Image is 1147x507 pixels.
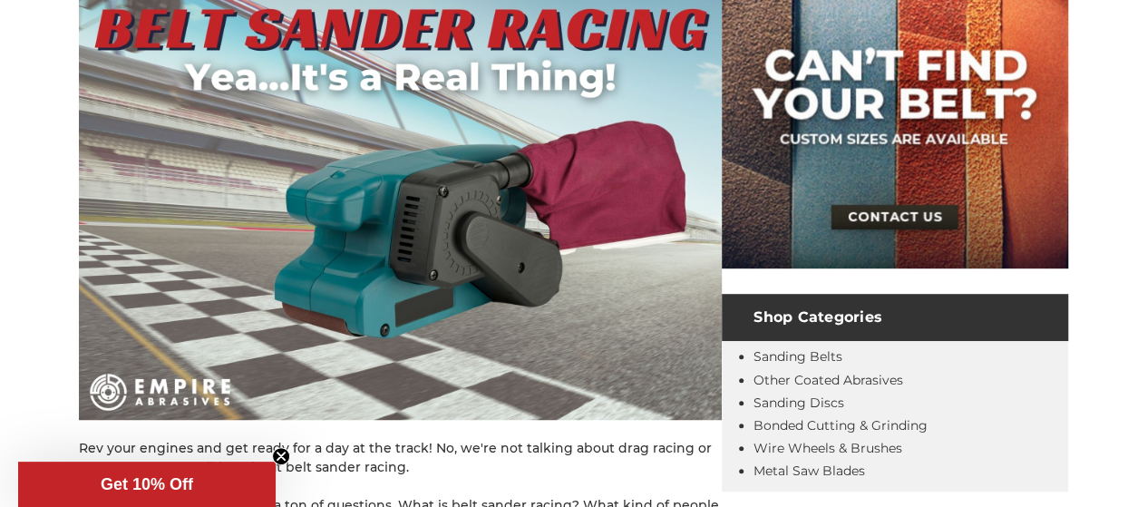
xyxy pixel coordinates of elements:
a: Metal Saw Blades [753,463,865,479]
a: Other Coated Abrasives [753,372,903,388]
a: Sanding Belts [753,348,842,365]
a: Bonded Cutting & Grinding [753,417,928,434]
div: Get 10% OffClose teaser [18,462,276,507]
p: Rev your engines and get ready for a day at the track! No, we're not talking about drag racing or... [79,439,722,477]
a: Wire Wheels & Brushes [753,440,902,456]
a: Sanding Discs [753,395,844,411]
button: Close teaser [272,447,290,465]
h4: Shop Categories [722,294,1068,341]
span: Get 10% Off [101,475,193,493]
